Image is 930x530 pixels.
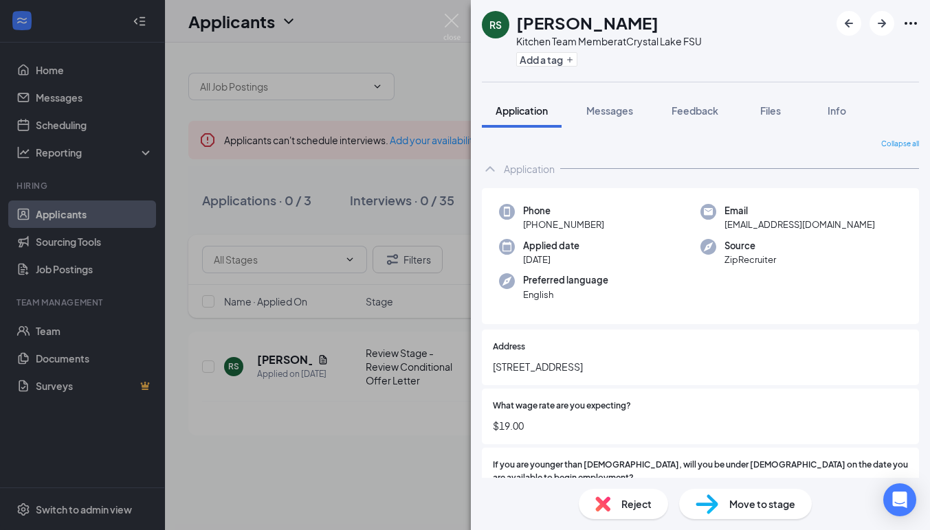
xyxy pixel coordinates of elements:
[881,139,919,150] span: Collapse all
[903,15,919,32] svg: Ellipses
[523,218,604,231] span: [PHONE_NUMBER]
[516,34,702,48] div: Kitchen Team Member at Crystal Lake FSU
[493,459,908,485] span: If you are younger than [DEMOGRAPHIC_DATA], will you be under [DEMOGRAPHIC_DATA] on the date you ...
[837,11,861,36] button: ArrowLeftNew
[523,253,579,266] span: [DATE]
[729,496,795,511] span: Move to stage
[724,218,875,231] span: [EMAIL_ADDRESS][DOMAIN_NAME]
[493,418,908,433] span: $19.00
[672,104,718,117] span: Feedback
[516,11,658,34] h1: [PERSON_NAME]
[841,15,857,32] svg: ArrowLeftNew
[496,104,548,117] span: Application
[586,104,633,117] span: Messages
[870,11,894,36] button: ArrowRight
[724,239,776,253] span: Source
[516,52,577,67] button: PlusAdd a tag
[760,104,781,117] span: Files
[523,204,604,218] span: Phone
[523,273,608,287] span: Preferred language
[482,161,498,177] svg: ChevronUp
[493,341,525,354] span: Address
[489,18,502,32] div: RS
[621,496,652,511] span: Reject
[828,104,846,117] span: Info
[883,483,916,516] div: Open Intercom Messenger
[566,56,574,64] svg: Plus
[523,288,608,301] span: English
[504,162,555,176] div: Application
[724,204,875,218] span: Email
[493,359,908,374] span: [STREET_ADDRESS]
[523,239,579,253] span: Applied date
[493,400,631,413] span: What wage rate are you expecting?
[874,15,890,32] svg: ArrowRight
[724,253,776,266] span: ZipRecruiter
